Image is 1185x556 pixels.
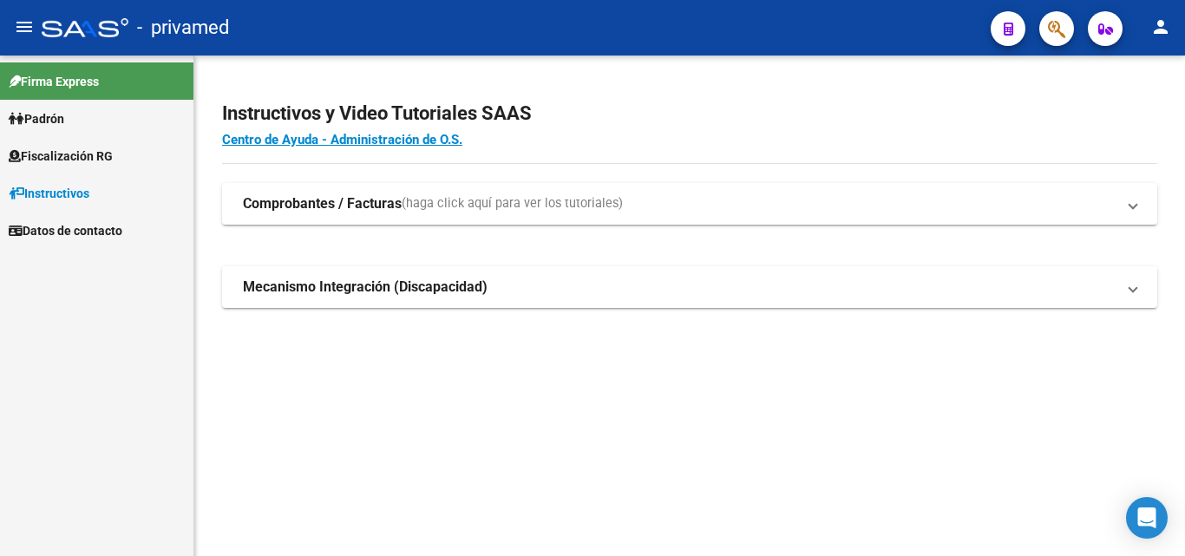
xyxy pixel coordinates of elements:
[1150,16,1171,37] mat-icon: person
[222,183,1157,225] mat-expansion-panel-header: Comprobantes / Facturas(haga click aquí para ver los tutoriales)
[222,266,1157,308] mat-expansion-panel-header: Mecanismo Integración (Discapacidad)
[9,72,99,91] span: Firma Express
[9,184,89,203] span: Instructivos
[14,16,35,37] mat-icon: menu
[9,109,64,128] span: Padrón
[9,221,122,240] span: Datos de contacto
[402,194,623,213] span: (haga click aquí para ver los tutoriales)
[222,97,1157,130] h2: Instructivos y Video Tutoriales SAAS
[9,147,113,166] span: Fiscalización RG
[243,194,402,213] strong: Comprobantes / Facturas
[1126,497,1168,539] div: Open Intercom Messenger
[137,9,229,47] span: - privamed
[243,278,488,297] strong: Mecanismo Integración (Discapacidad)
[222,132,462,147] a: Centro de Ayuda - Administración de O.S.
